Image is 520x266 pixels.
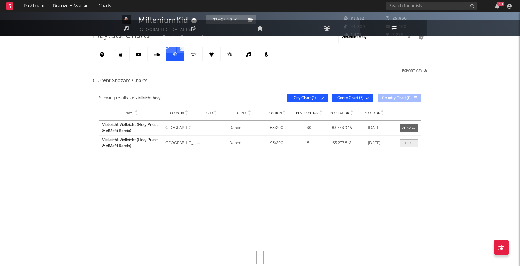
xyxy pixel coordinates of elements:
button: Genre Chart(3) [332,94,373,102]
span: Added On [365,111,380,115]
div: 93 / 200 [262,140,291,146]
input: Search for artists [386,2,477,10]
span: City Chart ( 1 ) [291,96,319,100]
a: Vielleicht Vielleicht (Holy Priest & elMefti Remix) [102,137,161,149]
div: 83.783.945 [327,125,356,131]
div: Showing results for [99,94,260,102]
button: Edit [228,35,239,43]
a: Vielleicht Vielleicht (Holy Priest & elMefti Remix) [102,122,161,134]
button: City Chart(1) [287,94,328,102]
div: MilleniumKid [138,15,199,25]
span: Genre Chart ( 3 ) [336,96,364,100]
span: Position [268,111,282,115]
button: Export CSV [402,69,427,73]
div: [DATE] [359,125,389,131]
span: Peak Position [296,111,319,115]
div: Dance [229,125,259,131]
span: Current Shazam Charts [93,77,147,85]
div: [GEOGRAPHIC_DATA] [164,140,194,146]
span: Country Chart ( 0 ) [382,96,412,100]
input: Search Playlists/Charts [338,31,414,43]
span: Genre [237,111,248,115]
div: Dance [229,140,259,146]
button: 99+ [495,4,499,9]
div: 63 / 200 [262,125,291,131]
span: Country [170,111,185,115]
span: Playlists/Charts [93,32,150,40]
span: 83.532 [344,17,364,21]
div: vielleicht holy [136,95,161,102]
span: Population [330,111,349,115]
div: 30 [294,125,324,131]
div: 99 + [497,2,504,6]
div: [GEOGRAPHIC_DATA] [164,125,194,131]
button: Tracking [206,15,244,24]
span: Name [126,111,134,115]
div: [DATE] [359,140,389,146]
button: Country Chart(0) [378,94,421,102]
div: 65.273.512 [327,140,356,146]
div: 51 [294,140,324,146]
span: City [206,111,213,115]
span: 29.830 [386,17,407,21]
